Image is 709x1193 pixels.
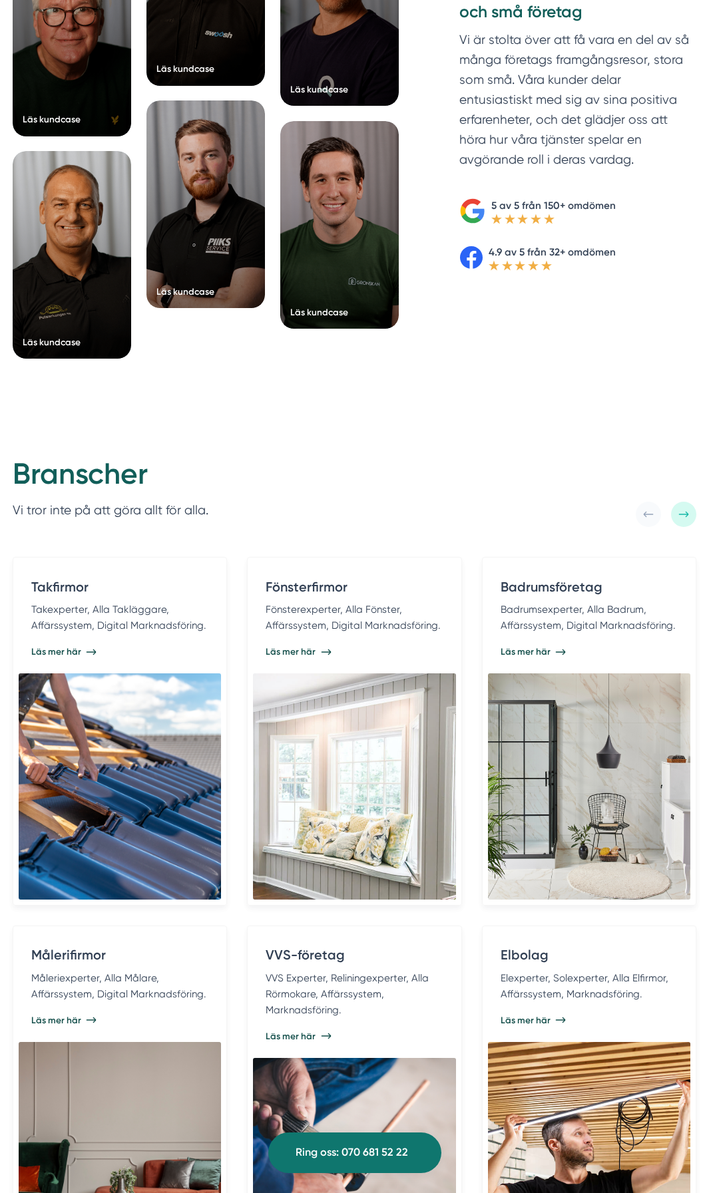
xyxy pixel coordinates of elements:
p: Vi är stolta över att få vara en del av så många företags framgångsresor, stora som små. Våra kun... [459,30,696,176]
h4: Elbolag [501,946,678,970]
p: 5 av 5 från 150+ omdömen [491,198,616,214]
div: Läs kundcase [156,285,214,298]
div: Läs kundcase [290,306,348,319]
div: Läs kundcase [290,83,348,96]
p: Elexperter, Solexperter, Alla Elfirmor, Affärssystem, Marknadsföring. [501,970,678,1002]
img: Digital Marknadsföring till Fönsterfirmor [253,673,456,900]
p: Måleriexperter, Alla Målare, Affärssystem, Digital Marknadsföring. [31,970,209,1002]
a: Fönsterfirmor Fönsterexperter, Alla Fönster, Affärssystem, Digital Marknadsföring. Läs mer här Di... [247,557,461,905]
a: Takfirmor Takexperter, Alla Takläggare, Affärssystem, Digital Marknadsföring. Läs mer här Digital... [13,557,227,905]
div: Läs kundcase [23,113,81,126]
span: Läs mer här [31,1014,81,1027]
p: Takexperter, Alla Takläggare, Affärssystem, Digital Marknadsföring. [31,601,209,633]
img: Digital Marknadsföring till Takfirmor [19,673,222,900]
a: Läs kundcase [146,100,265,308]
a: Ring oss: 070 681 52 22 [268,1132,441,1173]
h2: Branscher [13,455,208,500]
p: 4.9 av 5 från 32+ omdömen [489,244,616,260]
img: Digital Marknadsföring till Badrumsföretag [488,673,691,900]
div: Läs kundcase [156,63,214,75]
span: Läs mer här [501,1014,551,1027]
span: Ring oss: 070 681 52 22 [296,1144,408,1161]
p: VVS Experter, Reliningexperter, Alla Rörmokare, Affärssystem, Marknadsföring. [266,970,443,1018]
p: Fönsterexperter, Alla Fönster, Affärssystem, Digital Marknadsföring. [266,601,443,633]
span: Läs mer här [31,645,81,658]
h4: Takfirmor [31,578,209,602]
span: Läs mer här [266,645,316,658]
span: Läs mer här [501,645,551,658]
div: Läs kundcase [23,336,81,349]
span: Läs mer här [266,1030,316,1043]
p: Badrumsexperter, Alla Badrum, Affärssystem, Digital Marknadsföring. [501,601,678,633]
a: Läs kundcase [280,121,399,329]
a: Läs kundcase [13,151,131,359]
h4: Målerifirmor [31,946,209,970]
h4: Badrumsföretag [501,578,678,602]
a: Badrumsföretag Badrumsexperter, Alla Badrum, Affärssystem, Digital Marknadsföring. Läs mer här Di... [482,557,696,905]
p: Vi tror inte på att göra allt för alla. [13,500,208,520]
h4: Fönsterfirmor [266,578,443,602]
h4: VVS-företag [266,946,443,970]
